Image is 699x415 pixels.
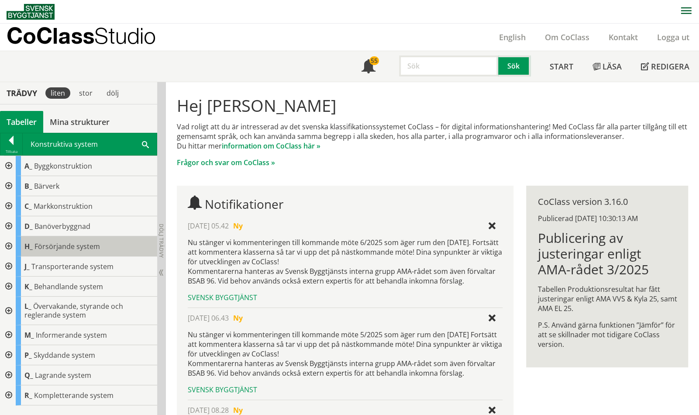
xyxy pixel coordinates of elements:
[31,262,114,271] span: Transporterande system
[23,133,157,155] div: Konstruktiva system
[34,242,100,251] span: Försörjande system
[188,293,503,302] div: Svensk Byggtjänst
[362,60,375,74] span: Notifikationer
[94,23,156,48] span: Studio
[142,139,149,149] span: Sök i tabellen
[537,214,677,223] div: Publicerad [DATE] 10:30:13 AM
[24,301,123,320] span: Övervakande, styrande och reglerande system
[24,242,33,251] span: H_
[651,61,689,72] span: Redigera
[24,350,32,360] span: P_
[550,61,573,72] span: Start
[537,320,677,349] p: P.S. Använd gärna funktionen ”Jämför” för att se skillnader mot tidigare CoClass version.
[34,350,95,360] span: Skyddande system
[177,122,689,151] p: Vad roligt att du är intresserad av det svenska klassifikationssystemet CoClass – för digital inf...
[177,96,689,115] h1: Hej [PERSON_NAME]
[35,370,91,380] span: Lagrande system
[7,24,175,51] a: CoClassStudio
[540,51,583,82] a: Start
[158,224,165,258] span: Dölj trädvy
[535,32,599,42] a: Om CoClass
[24,391,32,400] span: R_
[24,221,33,231] span: D_
[352,51,385,82] a: 55
[24,161,32,171] span: A_
[34,181,59,191] span: Bärverk
[101,87,124,99] div: dölj
[233,405,243,415] span: Ny
[34,221,90,231] span: Banöverbyggnad
[537,284,677,313] p: Tabellen Produktionsresultat har fått justeringar enligt AMA VVS & Kyla 25, samt AMA EL 25.
[24,181,32,191] span: B_
[34,201,93,211] span: Markkonstruktion
[583,51,631,82] a: Läsa
[498,55,530,76] button: Sök
[233,221,243,231] span: Ny
[177,158,275,167] a: Frågor och svar om CoClass »
[537,230,677,277] h1: Publicering av justeringar enligt AMA-rådet 3/2025
[631,51,699,82] a: Redigera
[599,32,647,42] a: Kontakt
[188,313,229,323] span: [DATE] 06.43
[369,56,379,65] div: 55
[537,197,677,207] div: CoClass version 3.16.0
[188,405,229,415] span: [DATE] 08.28
[603,61,622,72] span: Läsa
[188,238,503,286] p: Nu stänger vi kommenteringen till kommande möte 6/2025 som äger rum den [DATE]. Fortsätt att komm...
[34,161,92,171] span: Byggkonstruktion
[188,330,503,378] p: Nu stänger vi kommenteringen till kommande möte 5/2025 som äger rum den [DATE] Fortsätt att komme...
[74,87,98,99] div: stor
[7,31,156,41] p: CoClass
[188,221,229,231] span: [DATE] 05.42
[24,330,34,340] span: M_
[188,385,503,394] div: Svensk Byggtjänst
[24,370,33,380] span: Q_
[2,88,42,98] div: Trädvy
[7,4,55,20] img: Svensk Byggtjänst
[24,201,32,211] span: C_
[36,330,107,340] span: Informerande system
[205,196,283,212] span: Notifikationer
[0,148,22,155] div: Tillbaka
[34,391,114,400] span: Kompletterande system
[647,32,699,42] a: Logga ut
[43,111,116,133] a: Mina strukturer
[233,313,243,323] span: Ny
[45,87,70,99] div: liten
[24,262,30,271] span: J_
[24,282,32,291] span: K_
[399,55,498,76] input: Sök
[24,301,31,311] span: L_
[34,282,103,291] span: Behandlande system
[489,32,535,42] a: English
[222,141,320,151] a: information om CoClass här »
